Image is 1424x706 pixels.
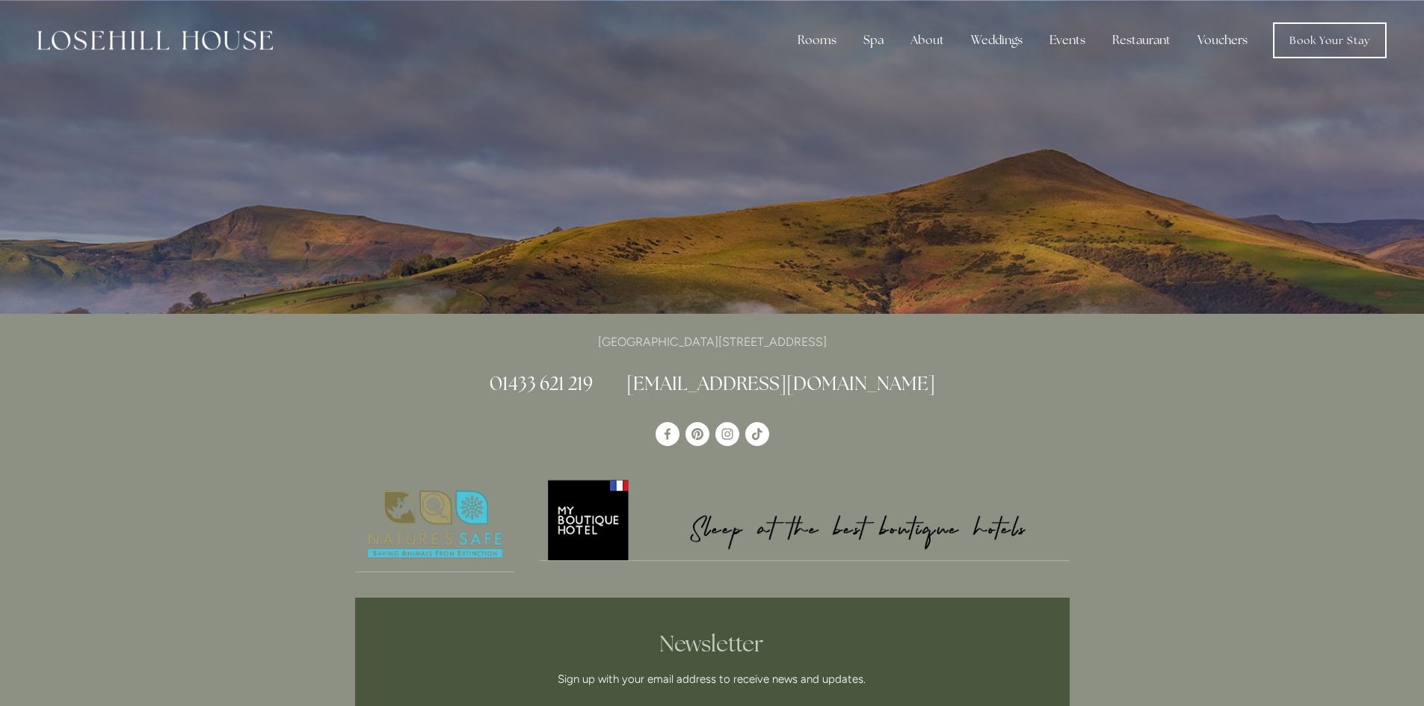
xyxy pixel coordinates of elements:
[355,477,515,572] img: Nature's Safe - Logo
[37,31,273,50] img: Losehill House
[899,25,956,55] div: About
[715,422,739,446] a: Instagram
[656,422,679,446] a: Losehill House Hotel & Spa
[355,332,1070,352] p: [GEOGRAPHIC_DATA][STREET_ADDRESS]
[1100,25,1183,55] div: Restaurant
[1273,22,1387,58] a: Book Your Stay
[1038,25,1097,55] div: Events
[786,25,848,55] div: Rooms
[490,371,593,395] a: 01433 621 219
[685,422,709,446] a: Pinterest
[851,25,896,55] div: Spa
[437,670,988,688] p: Sign up with your email address to receive news and updates.
[355,477,515,572] a: Nature's Safe - Logo
[540,477,1070,560] img: My Boutique Hotel - Logo
[1186,25,1260,55] a: Vouchers
[959,25,1035,55] div: Weddings
[437,631,988,657] h2: Newsletter
[626,371,935,395] a: [EMAIL_ADDRESS][DOMAIN_NAME]
[745,422,769,446] a: TikTok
